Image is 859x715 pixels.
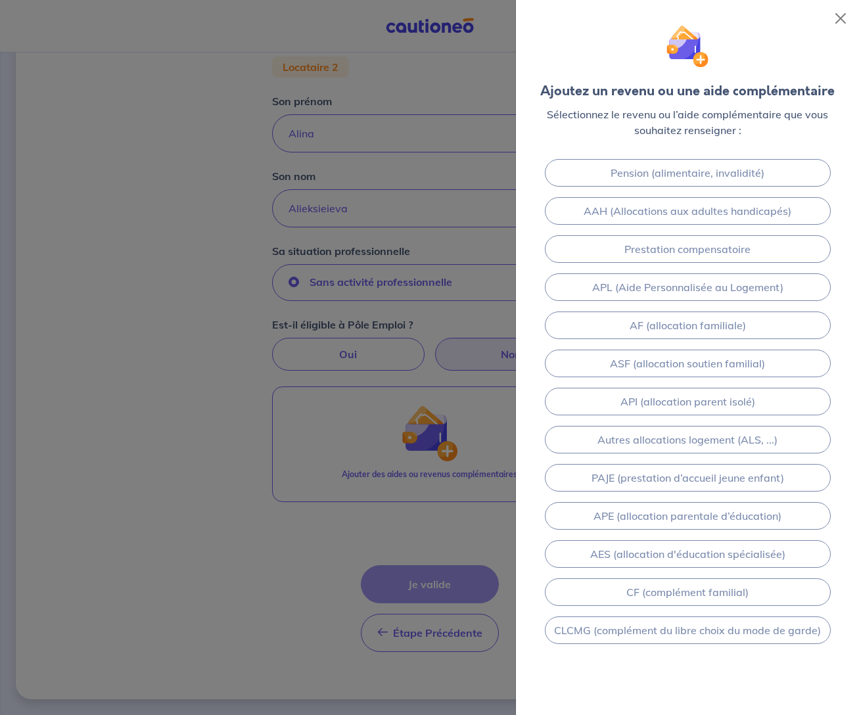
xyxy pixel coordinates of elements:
[545,388,831,415] a: API (allocation parent isolé)
[545,197,831,225] a: AAH (Allocations aux adultes handicapés)
[545,235,831,263] a: Prestation compensatoire
[545,540,831,568] a: AES (allocation d'éducation spécialisée)
[545,464,831,492] a: PAJE (prestation d’accueil jeune enfant)
[545,350,831,377] a: ASF (allocation soutien familial)
[666,25,709,68] img: illu_wallet.svg
[545,616,831,644] a: CLCMG (complément du libre choix du mode de garde)
[545,578,831,606] a: CF (complément familial)
[540,81,835,101] div: Ajoutez un revenu ou une aide complémentaire
[545,426,831,453] a: Autres allocations logement (ALS, ...)
[545,502,831,530] a: APE (allocation parentale d’éducation)
[545,159,831,187] a: Pension (alimentaire, invalidité)
[830,8,851,29] button: Close
[545,311,831,339] a: AF (allocation familiale)
[537,106,838,138] p: Sélectionnez le revenu ou l’aide complémentaire que vous souhaitez renseigner :
[545,273,831,301] a: APL (Aide Personnalisée au Logement)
